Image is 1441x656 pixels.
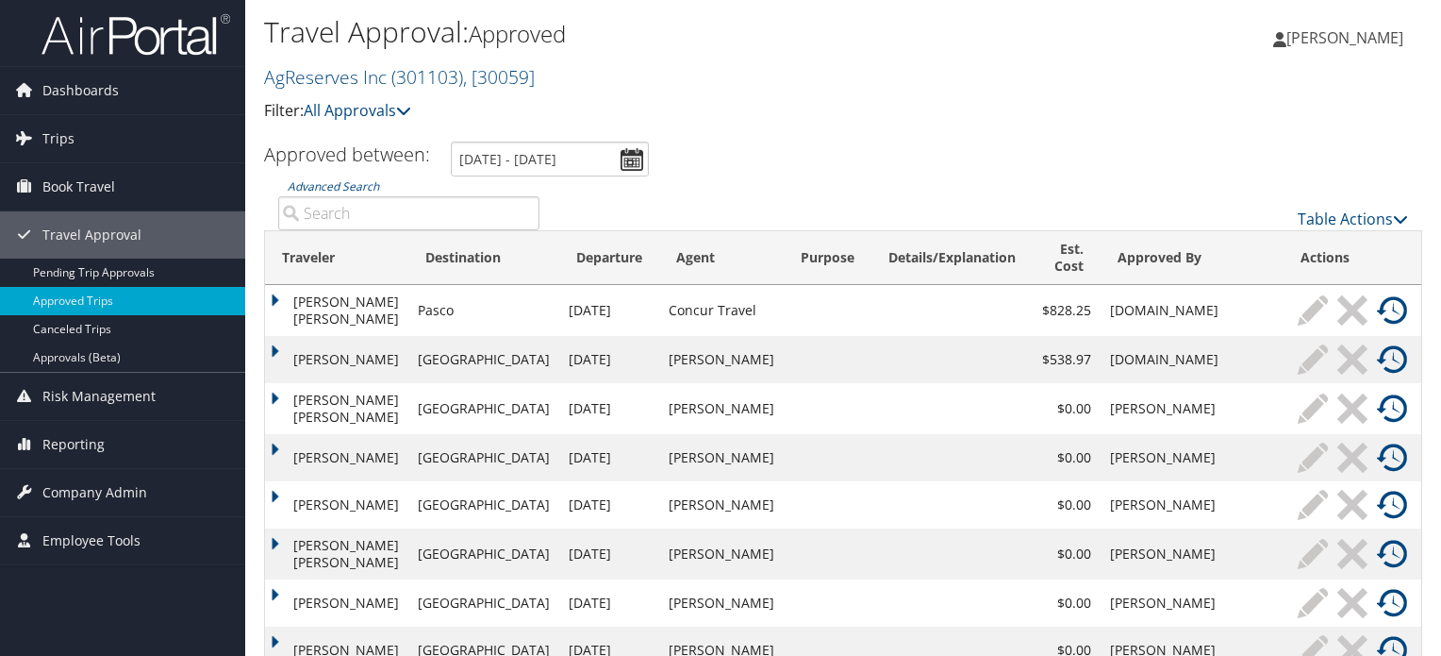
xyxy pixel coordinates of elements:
h1: Travel Approval: [264,12,1036,52]
img: ta-modify-inactive.png [1298,443,1328,473]
span: Employee Tools [42,517,141,564]
td: $828.25 [1033,285,1101,336]
th: Actions [1284,231,1421,285]
td: [DATE] [559,336,659,383]
td: [PERSON_NAME] [265,336,408,383]
span: Travel Approval [42,211,141,259]
td: [DATE] [559,580,659,627]
td: [PERSON_NAME] [265,481,408,529]
img: ta-modify-inactive.png [1298,295,1328,326]
a: Advanced Search [288,178,379,194]
td: [GEOGRAPHIC_DATA] [408,529,559,580]
img: ta-history.png [1377,539,1407,569]
a: Cancel [1333,295,1372,326]
td: [PERSON_NAME] [PERSON_NAME] [265,529,408,580]
img: ta-cancel-inactive.png [1337,295,1367,326]
td: $0.00 [1033,529,1101,580]
td: [PERSON_NAME] [PERSON_NAME] [265,285,408,336]
td: [PERSON_NAME] [PERSON_NAME] [265,383,408,434]
a: View History [1372,588,1412,618]
td: [DOMAIN_NAME] [1101,336,1284,383]
th: Agent [659,231,784,285]
td: [PERSON_NAME] [659,580,784,627]
a: AgReserves Inc [264,64,535,90]
td: [PERSON_NAME] [659,383,784,434]
a: Modify [1293,490,1333,520]
td: $538.97 [1033,336,1101,383]
a: All Approvals [304,100,411,121]
td: [DATE] [559,481,659,529]
a: Modify [1293,295,1333,326]
td: $0.00 [1033,383,1101,434]
td: [PERSON_NAME] [1101,580,1284,627]
td: [PERSON_NAME] [1101,434,1284,481]
span: Book Travel [42,163,115,210]
img: ta-history.png [1377,394,1407,424]
th: Departure: activate to sort column ascending [559,231,659,285]
td: [GEOGRAPHIC_DATA] [408,434,559,481]
td: [PERSON_NAME] [1101,481,1284,529]
td: $0.00 [1033,580,1101,627]
td: [GEOGRAPHIC_DATA] [408,481,559,529]
input: Advanced Search [278,196,539,230]
td: [PERSON_NAME] [659,336,784,383]
input: [DATE] - [DATE] [451,142,649,177]
h3: Approved between: [264,142,430,167]
td: [PERSON_NAME] [659,529,784,580]
span: Risk Management [42,373,156,420]
a: Modify [1293,539,1333,569]
a: View History [1372,295,1412,326]
th: Est. Cost: activate to sort column ascending [1033,231,1101,285]
a: Table Actions [1298,209,1408,229]
a: Cancel [1333,588,1372,618]
img: ta-history.png [1377,295,1407,326]
td: [PERSON_NAME] [659,481,784,529]
img: ta-cancel-inactive.png [1337,539,1367,569]
img: ta-modify-inactive.png [1298,539,1328,569]
td: [DATE] [559,383,659,434]
a: Modify [1293,345,1333,375]
img: ta-history.png [1377,588,1407,618]
img: ta-modify-inactive.png [1298,394,1328,424]
a: Cancel [1333,490,1372,520]
td: [DATE] [559,529,659,580]
td: [PERSON_NAME] [1101,529,1284,580]
span: [PERSON_NAME] [1286,27,1403,48]
a: Cancel [1333,443,1372,473]
td: $0.00 [1033,481,1101,529]
th: Approved By: activate to sort column ascending [1101,231,1284,285]
th: Traveler: activate to sort column ascending [265,231,408,285]
a: Cancel [1333,539,1372,569]
img: ta-cancel-inactive.png [1337,443,1367,473]
td: [DOMAIN_NAME] [1101,285,1284,336]
img: airportal-logo.png [41,12,230,57]
img: ta-history.png [1377,443,1407,473]
th: Purpose [784,231,871,285]
img: ta-cancel-inactive.png [1337,490,1367,520]
th: Details/Explanation [871,231,1033,285]
td: [GEOGRAPHIC_DATA] [408,580,559,627]
td: [PERSON_NAME] [265,580,408,627]
span: Reporting [42,421,105,468]
td: [PERSON_NAME] [265,434,408,481]
td: [GEOGRAPHIC_DATA] [408,336,559,383]
td: [GEOGRAPHIC_DATA] [408,383,559,434]
img: ta-history.png [1377,490,1407,520]
a: View History [1372,539,1412,569]
a: Cancel [1333,394,1372,424]
a: View History [1372,490,1412,520]
img: ta-cancel-inactive.png [1337,345,1367,375]
img: ta-modify-inactive.png [1298,490,1328,520]
img: ta-history.png [1377,345,1407,375]
td: Pasco [408,285,559,336]
a: Cancel [1333,345,1372,375]
a: View History [1372,394,1412,424]
td: [DATE] [559,285,659,336]
span: Dashboards [42,67,119,114]
a: Modify [1293,394,1333,424]
a: [PERSON_NAME] [1273,9,1422,66]
span: ( 301103 ) [391,64,463,90]
td: Concur Travel [659,285,784,336]
small: Approved [469,18,566,49]
td: [DATE] [559,434,659,481]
